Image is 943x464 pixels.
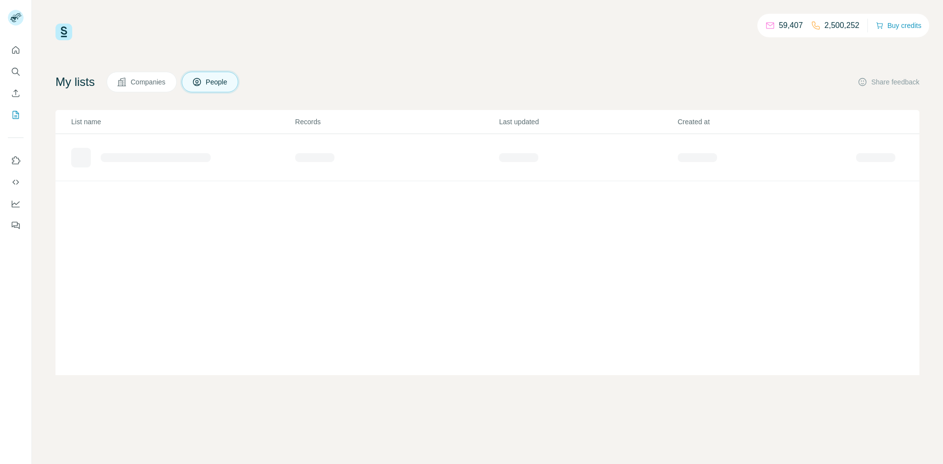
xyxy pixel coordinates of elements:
span: People [206,77,228,87]
button: Quick start [8,41,24,59]
button: My lists [8,106,24,124]
button: Dashboard [8,195,24,213]
button: Use Surfe on LinkedIn [8,152,24,169]
h4: My lists [55,74,95,90]
button: Share feedback [858,77,919,87]
span: Companies [131,77,166,87]
p: 2,500,252 [825,20,860,31]
p: List name [71,117,294,127]
img: Surfe Logo [55,24,72,40]
p: Records [295,117,498,127]
p: Last updated [499,117,676,127]
button: Enrich CSV [8,84,24,102]
button: Search [8,63,24,81]
button: Feedback [8,217,24,234]
button: Buy credits [876,19,921,32]
p: Created at [678,117,855,127]
button: Use Surfe API [8,173,24,191]
p: 59,407 [779,20,803,31]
